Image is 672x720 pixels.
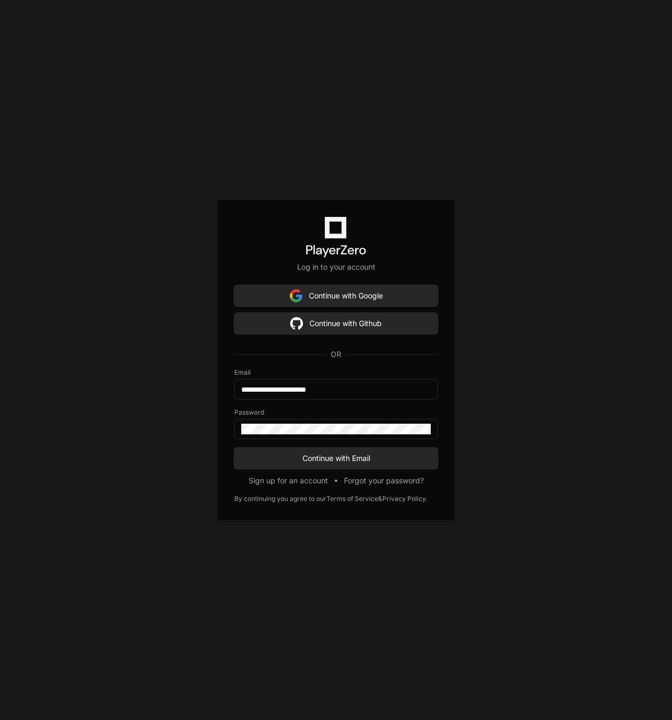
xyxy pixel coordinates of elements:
[234,408,438,417] label: Password
[234,368,438,377] label: Email
[382,495,427,503] a: Privacy Policy.
[234,285,438,306] button: Continue with Google
[344,475,424,486] button: Forgot your password?
[290,313,303,334] img: Sign in with google
[234,453,438,464] span: Continue with Email
[290,285,302,306] img: Sign in with google
[234,262,438,272] p: Log in to your account
[234,313,438,334] button: Continue with Github
[378,495,382,503] div: &
[234,495,326,503] div: By continuing you agree to our
[326,349,346,360] span: OR
[234,448,438,469] button: Continue with Email
[249,475,328,486] button: Sign up for an account
[326,495,378,503] a: Terms of Service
